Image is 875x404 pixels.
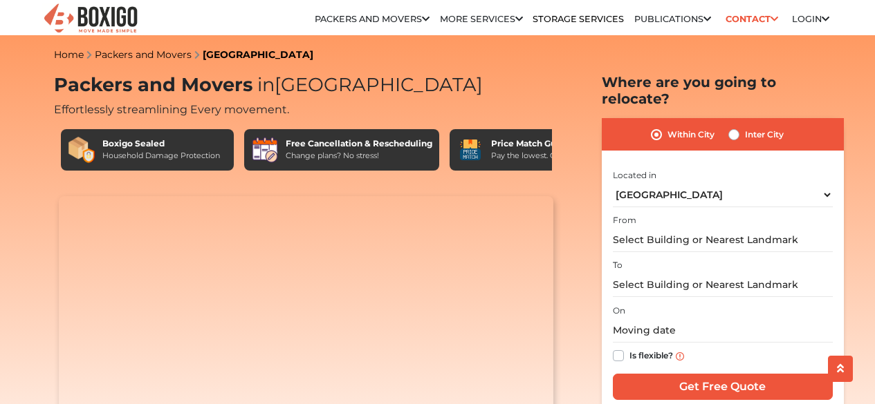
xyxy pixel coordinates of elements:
[721,8,782,30] a: Contact
[315,14,430,24] a: Packers and Movers
[286,150,432,162] div: Change plans? No stress!
[634,14,711,24] a: Publications
[286,137,432,150] div: Free Cancellation & Rescheduling
[745,126,784,143] label: Inter City
[613,228,833,252] input: Select Building or Nearest Landmark
[613,273,833,297] input: Select Building or Nearest Landmark
[102,150,220,162] div: Household Damage Protection
[613,214,636,227] label: From
[491,137,596,150] div: Price Match Guarantee
[533,14,624,24] a: Storage Services
[491,150,596,162] div: Pay the lowest. Guaranteed!
[613,318,833,343] input: Moving date
[792,14,829,24] a: Login
[629,347,673,362] label: Is flexible?
[667,126,715,143] label: Within City
[95,48,192,61] a: Packers and Movers
[613,305,625,317] label: On
[602,74,844,107] h2: Where are you going to relocate?
[54,48,84,61] a: Home
[203,48,313,61] a: [GEOGRAPHIC_DATA]
[102,137,220,150] div: Boxigo Sealed
[613,259,623,271] label: To
[252,73,483,96] span: [GEOGRAPHIC_DATA]
[457,136,484,164] img: Price Match Guarantee
[54,74,559,97] h1: Packers and Movers
[257,73,275,96] span: in
[676,352,684,360] img: info
[440,14,523,24] a: More services
[68,136,95,164] img: Boxigo Sealed
[828,356,853,382] button: scroll up
[613,374,833,400] input: Get Free Quote
[54,103,289,116] span: Effortlessly streamlining Every movement.
[613,169,656,182] label: Located in
[42,2,139,36] img: Boxigo
[251,136,279,164] img: Free Cancellation & Rescheduling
